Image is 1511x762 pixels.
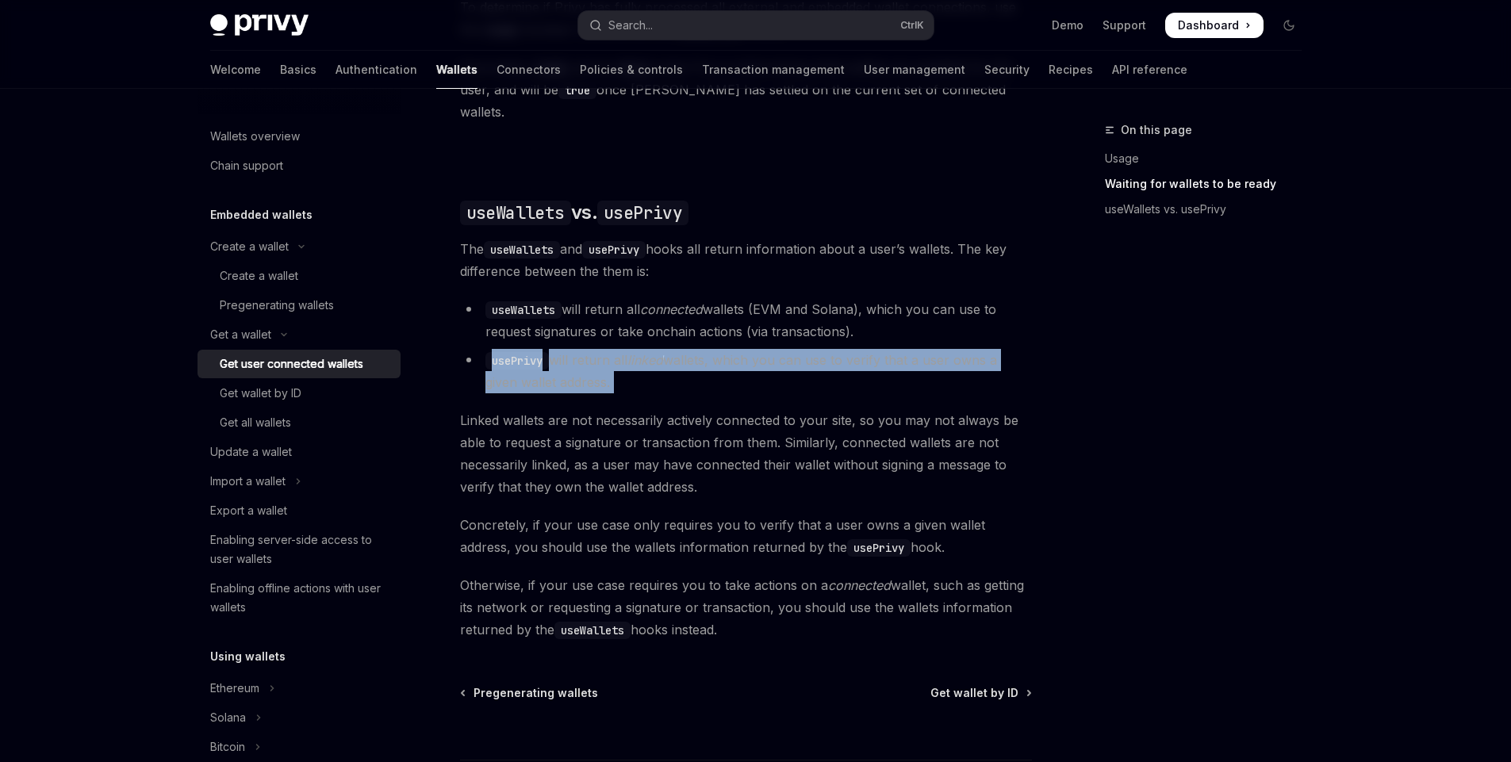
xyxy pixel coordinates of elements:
[1121,121,1192,140] span: On this page
[1112,51,1187,89] a: API reference
[220,413,291,432] div: Get all wallets
[640,301,703,317] em: connected
[198,122,401,151] a: Wallets overview
[210,501,287,520] div: Export a wallet
[864,51,965,89] a: User management
[210,14,309,36] img: dark logo
[210,679,259,698] div: Ethereum
[847,539,911,557] code: usePrivy
[198,574,401,622] a: Enabling offline actions with user wallets
[220,384,301,403] div: Get wallet by ID
[210,237,289,256] div: Create a wallet
[1105,197,1314,222] a: useWallets vs. usePrivy
[485,352,549,370] code: usePrivy
[578,11,934,40] button: Open search
[220,266,298,285] div: Create a wallet
[198,408,401,437] a: Get all wallets
[558,82,596,99] code: true
[1049,51,1093,89] a: Recipes
[460,238,1032,282] span: The and hooks all return information about a user’s wallets. The key difference between the them is:
[828,577,891,593] em: connected
[220,296,334,315] div: Pregenerating wallets
[1105,171,1314,197] a: Waiting for wallets to be ready
[930,685,1030,701] a: Get wallet by ID
[1052,17,1083,33] a: Demo
[460,574,1032,641] span: Otherwise, if your use case requires you to take actions on a wallet, such as getting its network...
[198,151,401,180] a: Chain support
[460,201,571,225] code: useWallets
[460,514,1032,558] span: Concretely, if your use case only requires you to verify that a user owns a given wallet address,...
[336,51,417,89] a: Authentication
[198,496,401,525] a: Export a wallet
[597,201,688,225] code: usePrivy
[210,737,245,756] div: Bitcoin
[1178,17,1239,33] span: Dashboard
[220,354,363,373] div: Get user connected wallets
[210,205,313,224] h5: Embedded wallets
[900,19,924,32] span: Ctrl K
[198,320,401,349] button: Toggle Get a wallet section
[210,708,246,727] div: Solana
[627,352,663,368] em: linked
[210,579,391,617] div: Enabling offline actions with user wallets
[484,241,560,258] code: useWallets
[460,298,1032,343] li: will return all wallets (EVM and Solana), which you can use to request signatures or take onchain...
[984,51,1030,89] a: Security
[210,51,261,89] a: Welcome
[210,442,292,461] div: Update a wallet
[210,530,391,569] div: Enabling server-side access to user wallets
[460,56,1032,123] span: Concretely, will be while Privy is determining what wallets are available for the user, and will ...
[210,647,286,666] h5: Using wallets
[198,703,401,732] button: Toggle Solana section
[554,622,631,639] code: useWallets
[1276,13,1302,38] button: Toggle dark mode
[210,156,283,175] div: Chain support
[930,685,1018,701] span: Get wallet by ID
[198,379,401,408] a: Get wallet by ID
[582,241,646,258] code: usePrivy
[1103,17,1146,33] a: Support
[198,291,401,320] a: Pregenerating wallets
[1105,146,1314,171] a: Usage
[474,685,598,701] span: Pregenerating wallets
[210,325,271,344] div: Get a wallet
[198,526,401,573] a: Enabling server-side access to user wallets
[280,51,316,89] a: Basics
[608,16,653,35] div: Search...
[198,467,401,496] button: Toggle Import a wallet section
[460,409,1032,498] span: Linked wallets are not necessarily actively connected to your site, so you may not always be able...
[702,51,845,89] a: Transaction management
[198,232,401,261] button: Toggle Create a wallet section
[210,472,286,491] div: Import a wallet
[210,127,300,146] div: Wallets overview
[436,51,477,89] a: Wallets
[460,200,688,225] span: vs.
[198,350,401,378] a: Get user connected wallets
[460,349,1032,393] li: will return all wallets, which you can use to verify that a user owns a given wallet address.
[485,301,562,319] code: useWallets
[198,438,401,466] a: Update a wallet
[497,51,561,89] a: Connectors
[462,685,598,701] a: Pregenerating wallets
[198,262,401,290] a: Create a wallet
[198,674,401,703] button: Toggle Ethereum section
[580,51,683,89] a: Policies & controls
[1165,13,1264,38] a: Dashboard
[198,733,401,761] button: Toggle Bitcoin section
